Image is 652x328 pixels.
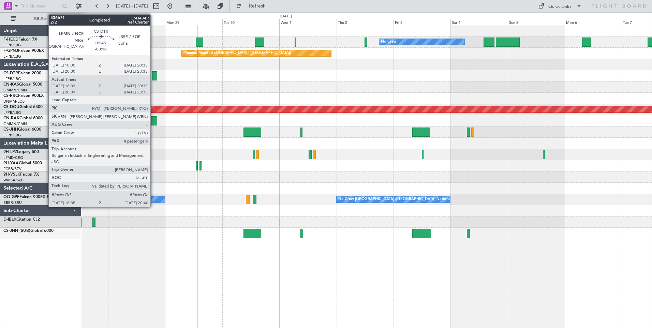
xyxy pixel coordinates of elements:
[3,49,18,53] span: F-GPNJ
[3,83,19,87] span: CN-KAS
[3,150,39,154] a: 9H-LPZLegacy 500
[233,1,274,12] button: Refresh
[183,48,291,58] div: Planned Maint [GEOGRAPHIC_DATA] ([GEOGRAPHIC_DATA])
[548,3,572,10] div: Quick Links
[3,218,16,222] span: D-IBLK
[3,229,30,233] span: CS-JHH (SUB)
[3,178,24,183] a: WMSA/SZB
[394,19,450,25] div: Fri 3
[3,161,42,165] a: 9H-YAAGlobal 5000
[337,19,394,25] div: Thu 2
[3,99,25,104] a: DNMM/LOS
[3,38,37,42] a: F-HECDFalcon 7X
[3,88,27,93] a: GMMN/CMN
[3,173,39,177] a: 9H-VSLKFalcon 7X
[18,16,72,21] span: All Aircraft
[3,38,18,42] span: F-HECD
[338,194,453,205] div: No Crew [GEOGRAPHIC_DATA] ([GEOGRAPHIC_DATA] National)
[565,19,622,25] div: Mon 6
[3,133,21,138] a: LFPB/LBG
[381,37,397,47] div: No Crew
[3,128,18,132] span: CS-JHH
[280,14,292,19] div: [DATE]
[3,218,40,222] a: D-IBLKCitation CJ2
[243,4,272,9] span: Refresh
[116,3,148,9] span: [DATE] - [DATE]
[222,19,279,25] div: Tue 30
[3,116,43,120] a: CN-RAKGlobal 6000
[279,19,336,25] div: Wed 1
[3,94,44,98] a: CS-RRCFalcon 900LX
[3,128,41,132] a: CS-JHHGlobal 6000
[508,19,565,25] div: Sun 5
[21,1,60,11] input: Trip Number
[3,71,18,75] span: CS-DTR
[3,166,21,172] a: FCBB/BZV
[3,83,42,87] a: CN-KASGlobal 5000
[8,13,74,24] button: All Aircraft
[3,161,19,165] span: 9H-YAA
[3,76,21,81] a: LFPB/LBG
[3,121,27,126] a: GMMN/CMN
[3,150,17,154] span: 9H-LPZ
[165,19,222,25] div: Mon 29
[3,110,21,115] a: LFPB/LBG
[3,49,44,53] a: F-GPNJFalcon 900EX
[108,19,165,25] div: Sun 28
[3,105,19,109] span: CS-DOU
[3,116,19,120] span: CN-RAK
[3,71,41,75] a: CS-DTRFalcon 2000
[450,19,507,25] div: Sat 4
[3,54,21,59] a: LFPB/LBG
[535,1,585,12] button: Quick Links
[3,195,60,199] a: OO-GPEFalcon 900EX EASy II
[3,43,21,48] a: LFPB/LBG
[3,105,43,109] a: CS-DOUGlobal 6500
[3,200,22,205] a: EBBR/BRU
[3,195,19,199] span: OO-GPE
[3,155,23,160] a: LFMD/CEQ
[3,229,54,233] a: CS-JHH (SUB)Global 6000
[3,94,18,98] span: CS-RRC
[83,14,94,19] div: [DATE]
[3,173,20,177] span: 9H-VSLK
